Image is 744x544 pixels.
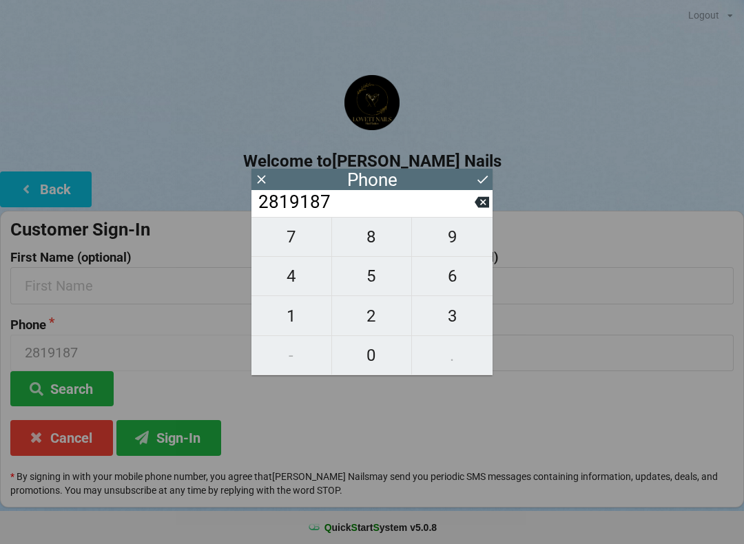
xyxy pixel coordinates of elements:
[251,296,332,335] button: 1
[412,257,493,296] button: 6
[332,262,412,291] span: 5
[412,222,493,251] span: 9
[332,336,413,375] button: 0
[332,341,412,370] span: 0
[251,302,331,331] span: 1
[412,296,493,335] button: 3
[412,217,493,257] button: 9
[347,173,397,187] div: Phone
[332,296,413,335] button: 2
[332,257,413,296] button: 5
[251,257,332,296] button: 4
[412,262,493,291] span: 6
[332,222,412,251] span: 8
[251,217,332,257] button: 7
[412,302,493,331] span: 3
[251,222,331,251] span: 7
[332,217,413,257] button: 8
[332,302,412,331] span: 2
[251,262,331,291] span: 4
